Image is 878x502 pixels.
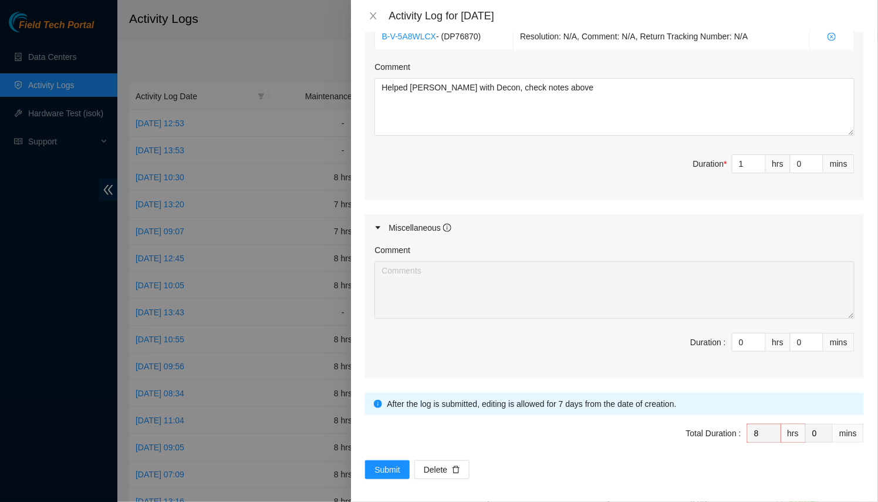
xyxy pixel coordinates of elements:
[823,154,855,173] div: mins
[766,333,791,352] div: hrs
[365,460,410,479] button: Submit
[424,463,447,476] span: Delete
[436,32,481,42] span: - ( DP76870 )
[365,214,864,241] div: Miscellaneous info-circle
[389,221,451,234] div: Miscellaneous
[374,400,382,408] span: info-circle
[365,11,381,22] button: Close
[766,154,791,173] div: hrs
[369,11,378,21] span: close
[387,397,855,410] div: After the log is submitted, editing is allowed for 7 days from the date of creation.
[374,78,855,136] textarea: Comment
[374,261,855,319] textarea: Comment
[823,333,855,352] div: mins
[374,463,400,476] span: Submit
[452,466,460,475] span: delete
[381,32,436,42] a: B-V-5A8WLCX
[374,224,381,231] span: caret-right
[781,424,806,443] div: hrs
[833,424,864,443] div: mins
[414,460,470,479] button: Deletedelete
[389,9,864,22] div: Activity Log for [DATE]
[374,60,410,73] label: Comment
[816,33,847,41] span: close-circle
[693,157,727,170] div: Duration
[686,427,741,440] div: Total Duration :
[374,244,410,257] label: Comment
[514,24,810,50] td: Resolution: N/A, Comment: N/A, Return Tracking Number: N/A
[443,224,451,232] span: info-circle
[690,336,726,349] div: Duration :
